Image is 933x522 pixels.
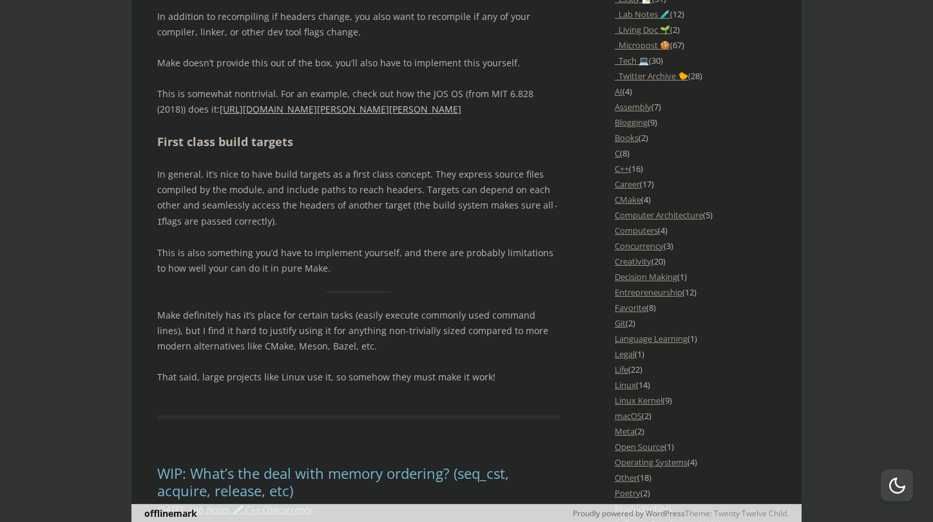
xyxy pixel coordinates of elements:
[615,194,641,205] a: CMake
[615,315,776,331] li: (2)
[615,99,776,115] li: (7)
[615,254,776,269] li: (20)
[615,24,670,35] a: _Living Doc 🌱
[615,456,688,468] a: Operating Systems
[615,410,642,422] a: macOS
[615,209,703,221] a: Computer Architecture
[615,86,622,97] a: AI
[615,163,629,174] a: C++
[615,161,776,176] li: (16)
[615,132,639,144] a: Books
[615,192,776,207] li: (4)
[157,503,182,516] time: [DATE]
[615,207,776,223] li: (5)
[615,487,640,499] a: Poetry
[615,501,776,516] li: (4)
[615,377,776,393] li: (14)
[615,147,620,159] a: C
[220,103,461,115] a: [URL][DOMAIN_NAME][PERSON_NAME][PERSON_NAME]
[615,39,670,51] a: _Micropost 🍪
[157,245,560,276] p: This is also something you’d have to implement yourself, and there are probably limitations to ho...
[615,395,662,406] a: Linux Kernel
[615,269,776,284] li: (1)
[157,133,560,151] h2: First class build targets
[615,300,776,315] li: (8)
[615,362,776,377] li: (22)
[615,240,664,252] a: Concurrency
[615,331,776,346] li: (1)
[615,225,658,236] a: Computers
[615,485,776,501] li: (2)
[615,472,637,483] a: Other
[615,302,646,313] a: Favorite
[615,256,651,267] a: Creativity
[157,308,560,354] p: Make definitely has it’s place for certain tasks (easily execute commonly used command lines), bu...
[615,346,776,362] li: (1)
[615,424,776,439] li: (2)
[615,238,776,254] li: (3)
[615,271,677,283] a: Decision Making
[615,178,640,190] a: Career
[615,55,649,66] a: _Tech 💻
[262,503,312,516] a: Concurrency
[615,317,626,329] a: Git
[615,441,664,452] a: Open Source
[615,117,648,128] a: Blogging
[573,508,685,519] a: Proudly powered by WordPress
[615,6,776,22] li: (12)
[615,68,776,84] li: (28)
[615,115,776,130] li: (9)
[157,167,560,230] p: In general, it’s nice to have build targets as a first class concept. They express source files c...
[185,503,243,516] a: _Lab Notes 🧪
[615,176,776,192] li: (17)
[615,284,776,300] li: (12)
[615,101,651,113] a: Assembly
[615,8,670,20] a: _Lab Notes 🧪
[615,286,682,298] a: Entrepreneurship
[615,130,776,145] li: (2)
[615,439,776,454] li: (1)
[615,333,688,344] a: Language Learning
[615,70,688,82] a: _Twitter Archive 🐤
[615,503,662,514] a: Productivity
[615,379,636,391] a: Linux
[245,503,260,516] a: C++
[144,507,197,519] a: offlinemark
[157,86,560,117] p: This is somewhat nontrivial. For an example, check out how the JOS OS (from MIT 6.828 (2018)) doe...
[615,454,776,470] li: (4)
[402,505,789,521] div: Theme: Twenty Twelve Child.
[615,425,635,437] a: Meta
[157,55,560,71] p: Make doesn’t provide this out of the box, you’ll also have to implement this yourself.
[615,408,776,424] li: (2)
[157,463,509,499] a: WIP: What’s the deal with memory ordering? (seq_cst, acquire, release, etc)
[157,503,312,516] i: : , ,
[615,37,776,53] li: (67)
[157,9,560,40] p: In addition to recompiling if headers change, you also want to recompile if any of your compiler,...
[615,348,635,360] a: Legal
[615,145,776,161] li: (8)
[615,22,776,37] li: (2)
[615,470,776,485] li: (18)
[157,369,560,385] p: That said, large projects like Linux use it, so somehow they must make it work!
[615,393,776,408] li: (9)
[615,364,628,375] a: Life
[615,223,776,238] li: (4)
[615,53,776,68] li: (30)
[615,84,776,99] li: (4)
